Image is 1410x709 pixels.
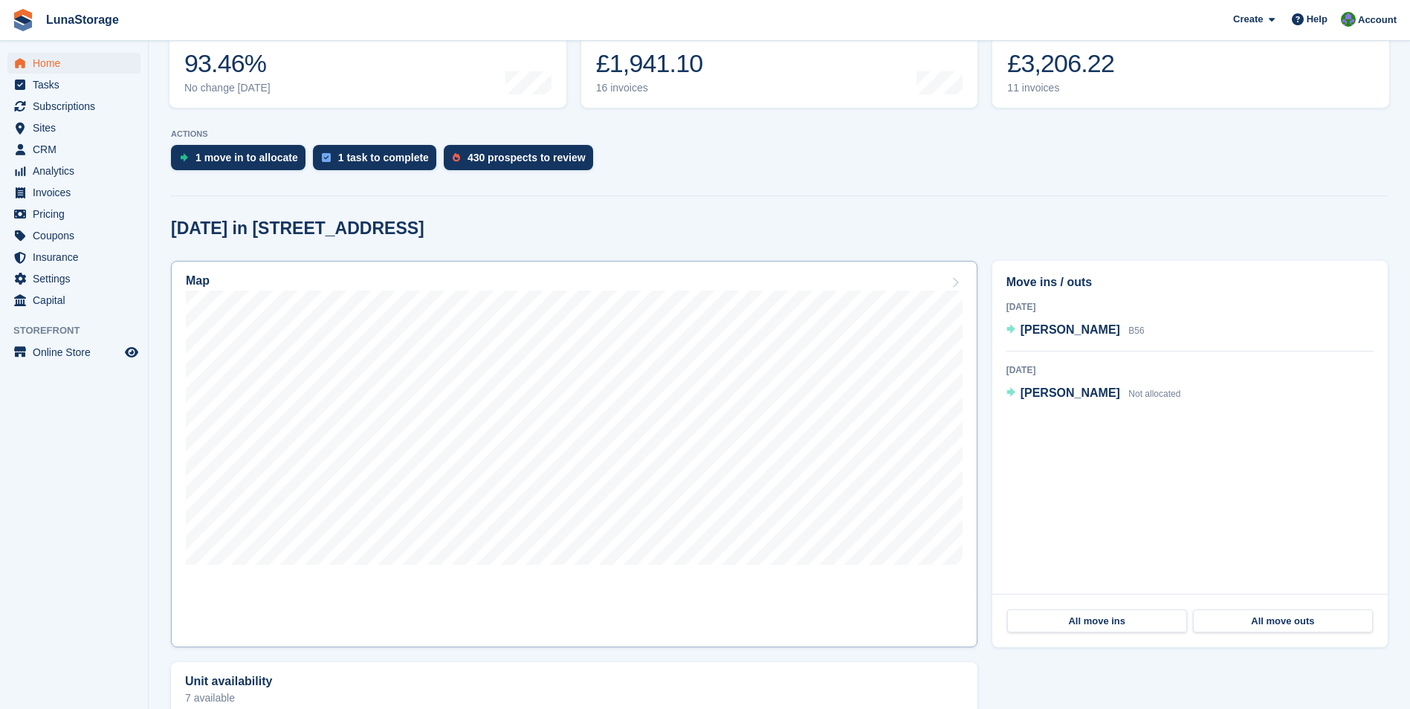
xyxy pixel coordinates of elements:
h2: [DATE] in [STREET_ADDRESS] [171,218,424,239]
a: menu [7,117,140,138]
a: menu [7,161,140,181]
a: Awaiting payment £3,206.22 11 invoices [992,13,1389,108]
a: menu [7,96,140,117]
a: Occupancy 93.46% No change [DATE] [169,13,566,108]
span: Online Store [33,342,122,363]
span: Storefront [13,323,148,338]
p: 7 available [185,693,963,703]
div: £3,206.22 [1007,48,1114,79]
p: ACTIONS [171,129,1388,139]
a: All move ins [1007,609,1187,633]
span: Home [33,53,122,74]
span: Capital [33,290,122,311]
div: No change [DATE] [184,82,271,94]
h2: Move ins / outs [1006,273,1374,291]
span: Coupons [33,225,122,246]
span: Invoices [33,182,122,203]
img: stora-icon-8386f47178a22dfd0bd8f6a31ec36ba5ce8667c1dd55bd0f319d3a0aa187defe.svg [12,9,34,31]
a: menu [7,342,140,363]
a: 1 task to complete [313,145,444,178]
h2: Unit availability [185,675,272,688]
div: 93.46% [184,48,271,79]
img: Cathal Vaughan [1341,12,1356,27]
div: 11 invoices [1007,82,1114,94]
img: task-75834270c22a3079a89374b754ae025e5fb1db73e45f91037f5363f120a921f8.svg [322,153,331,162]
img: move_ins_to_allocate_icon-fdf77a2bb77ea45bf5b3d319d69a93e2d87916cf1d5bf7949dd705db3b84f3ca.svg [180,153,188,162]
span: [PERSON_NAME] [1021,386,1120,399]
span: [PERSON_NAME] [1021,323,1120,336]
a: LunaStorage [40,7,125,32]
span: Account [1358,13,1397,27]
img: prospect-51fa495bee0391a8d652442698ab0144808aea92771e9ea1ae160a38d050c398.svg [453,153,460,162]
span: Sites [33,117,122,138]
div: £1,941.10 [596,48,707,79]
a: menu [7,53,140,74]
a: [PERSON_NAME] Not allocated [1006,384,1181,404]
a: 1 move in to allocate [171,145,313,178]
h2: Map [186,274,210,288]
span: Analytics [33,161,122,181]
div: [DATE] [1006,300,1374,314]
div: 16 invoices [596,82,707,94]
span: Insurance [33,247,122,268]
a: menu [7,225,140,246]
a: 430 prospects to review [444,145,601,178]
a: Month-to-date sales £1,941.10 16 invoices [581,13,978,108]
div: 430 prospects to review [468,152,586,164]
span: Tasks [33,74,122,95]
span: Pricing [33,204,122,224]
a: Map [171,261,977,647]
a: menu [7,268,140,289]
a: menu [7,139,140,160]
a: menu [7,247,140,268]
a: [PERSON_NAME] B56 [1006,321,1145,340]
a: menu [7,204,140,224]
span: CRM [33,139,122,160]
a: menu [7,74,140,95]
span: B56 [1128,326,1144,336]
a: menu [7,290,140,311]
span: Not allocated [1128,389,1180,399]
span: Create [1233,12,1263,27]
span: Settings [33,268,122,289]
a: Preview store [123,343,140,361]
a: menu [7,182,140,203]
span: Help [1307,12,1327,27]
div: 1 move in to allocate [195,152,298,164]
span: Subscriptions [33,96,122,117]
a: All move outs [1193,609,1373,633]
div: 1 task to complete [338,152,429,164]
div: [DATE] [1006,363,1374,377]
